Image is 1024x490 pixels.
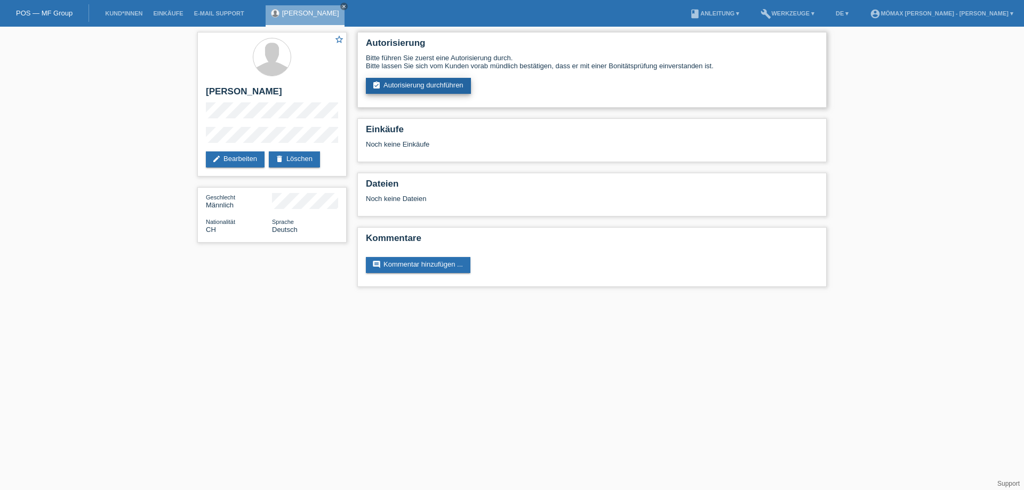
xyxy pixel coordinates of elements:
a: bookAnleitung ▾ [684,10,745,17]
span: Geschlecht [206,194,235,200]
div: Noch keine Einkäufe [366,140,818,156]
span: Nationalität [206,219,235,225]
a: star_border [334,35,344,46]
i: build [761,9,771,19]
a: Einkäufe [148,10,188,17]
a: E-Mail Support [189,10,250,17]
i: book [690,9,700,19]
i: edit [212,155,221,163]
h2: Autorisierung [366,38,818,54]
a: Support [997,480,1020,487]
a: close [340,3,348,10]
i: comment [372,260,381,269]
i: account_circle [870,9,881,19]
h2: [PERSON_NAME] [206,86,338,102]
a: [PERSON_NAME] [282,9,339,17]
a: deleteLöschen [269,151,320,167]
i: delete [275,155,284,163]
a: DE ▾ [830,10,854,17]
a: POS — MF Group [16,9,73,17]
a: account_circleMömax [PERSON_NAME] - [PERSON_NAME] ▾ [865,10,1019,17]
h2: Dateien [366,179,818,195]
a: assignment_turned_inAutorisierung durchführen [366,78,471,94]
div: Männlich [206,193,272,209]
span: Sprache [272,219,294,225]
i: assignment_turned_in [372,81,381,90]
span: Schweiz [206,226,216,234]
span: Deutsch [272,226,298,234]
a: commentKommentar hinzufügen ... [366,257,470,273]
div: Bitte führen Sie zuerst eine Autorisierung durch. Bitte lassen Sie sich vom Kunden vorab mündlich... [366,54,818,70]
h2: Einkäufe [366,124,818,140]
i: close [341,4,347,9]
a: editBearbeiten [206,151,265,167]
i: star_border [334,35,344,44]
div: Noch keine Dateien [366,195,692,203]
a: Kund*innen [100,10,148,17]
h2: Kommentare [366,233,818,249]
a: buildWerkzeuge ▾ [755,10,820,17]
